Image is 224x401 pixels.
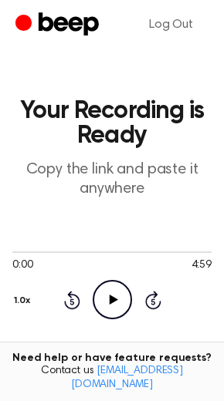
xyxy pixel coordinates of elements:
[9,365,215,392] span: Contact us
[12,160,212,199] p: Copy the link and paste it anywhere
[134,6,209,43] a: Log Out
[192,258,212,274] span: 4:59
[12,258,32,274] span: 0:00
[12,288,36,314] button: 1.0x
[15,10,103,40] a: Beep
[71,366,183,390] a: [EMAIL_ADDRESS][DOMAIN_NAME]
[12,99,212,148] h1: Your Recording is Ready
